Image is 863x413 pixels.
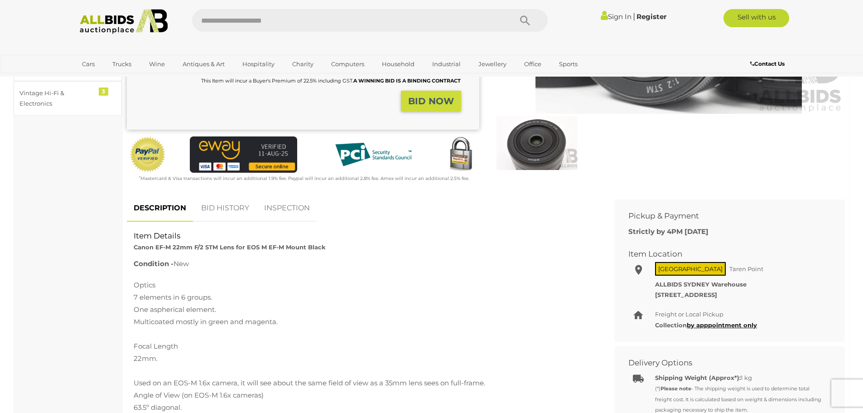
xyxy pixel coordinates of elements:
span: | [633,11,635,21]
a: Industrial [426,57,467,72]
strong: Please note [661,385,691,392]
a: Vintage Hi-Fi & Electronics 3 [14,81,122,116]
h2: Item Location [628,250,818,258]
strong: ALLBIDS SYDNEY Warehouse [655,281,747,288]
strong: Shipping Weight (Approx*): [655,374,741,381]
a: Office [518,57,547,72]
img: Allbids.com.au [75,9,173,34]
span: Taren Point [727,263,766,275]
div: 3 [99,87,108,96]
small: (*) - The shipping weight is used to determine total freight cost. It is calculated based on weig... [655,385,821,413]
p: New [134,258,594,270]
a: BID HISTORY [194,195,256,222]
a: [GEOGRAPHIC_DATA] [76,72,152,87]
h2: Delivery Options [628,359,818,367]
a: Sell with us [723,9,789,27]
h2: Pickup & Payment [628,212,818,220]
a: Wine [143,57,171,72]
a: Antiques & Art [177,57,231,72]
b: Strictly by 4PM [DATE] [628,227,709,236]
button: BID NOW [401,91,461,112]
div: Vintage Hi-Fi & Electronics [19,88,94,109]
h2: Item Details [134,232,594,240]
a: Cars [76,57,101,72]
strong: BID NOW [408,96,454,107]
small: Mastercard & Visa transactions will incur an additional 1.9% fee. Paypal will incur an additional... [139,175,469,181]
small: This Item will incur a Buyer's Premium of 22.5% including GST. [201,78,461,84]
a: Sign In [601,12,632,21]
img: PCI DSS compliant [328,136,419,173]
span: [GEOGRAPHIC_DATA] [655,262,726,276]
a: Trucks [106,57,137,72]
img: Canon EF-M 22mm F/2 STM Lens for EOS M EF-M Mount Black [495,116,579,170]
a: Hospitality [236,57,280,72]
span: Freight or Local Pickup [655,311,723,318]
a: by apppointment only [687,321,757,329]
b: Condition - [134,259,174,268]
button: Search [502,9,548,32]
b: Contact Us [750,60,785,67]
img: eWAY Payment Gateway [190,136,297,172]
b: Collection [655,321,757,329]
a: Contact Us [750,59,787,69]
img: Official PayPal Seal [129,136,166,173]
strong: [STREET_ADDRESS] [655,291,717,298]
img: Secured by Rapid SSL [443,136,479,173]
b: A WINNING BID IS A BINDING CONTRACT [353,78,461,84]
a: Charity [286,57,319,72]
a: Computers [325,57,370,72]
a: DESCRIPTION [127,195,193,222]
a: INSPECTION [257,195,317,222]
a: Register [636,12,666,21]
a: Sports [553,57,583,72]
a: Jewellery [472,57,512,72]
strong: Canon EF-M 22mm F/2 STM Lens for EOS M EF-M Mount Black [134,243,326,251]
a: Household [376,57,420,72]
